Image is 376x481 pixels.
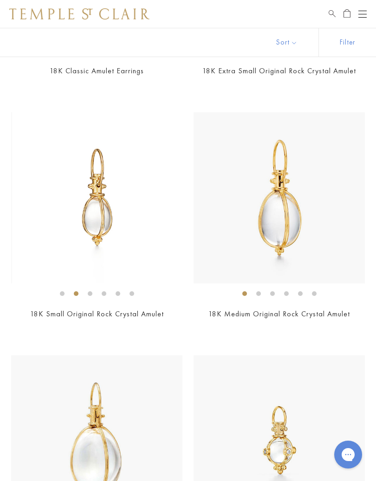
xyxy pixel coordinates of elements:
[194,112,365,283] img: P55800-E9
[50,66,144,76] a: 18K Classic Amulet Earrings
[358,8,367,19] button: Open navigation
[330,437,367,472] iframe: Gorgias live chat messenger
[202,66,356,76] a: 18K Extra Small Original Rock Crystal Amulet
[318,28,376,57] button: Show filters
[30,309,164,319] a: 18K Small Original Rock Crystal Amulet
[329,8,336,19] a: Search
[255,28,318,57] button: Show sort by
[9,8,149,19] img: Temple St. Clair
[208,309,350,319] a: 18K Medium Original Rock Crystal Amulet
[344,8,350,19] a: Open Shopping Bag
[12,112,183,283] img: P55800-E9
